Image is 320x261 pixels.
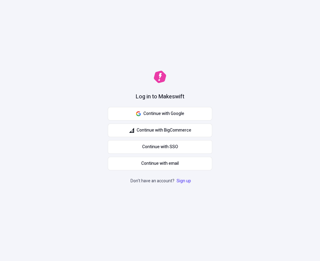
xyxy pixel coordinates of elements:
[143,110,184,117] span: Continue with Google
[175,178,192,184] a: Sign up
[108,140,212,154] a: Continue with SSO
[108,107,212,121] button: Continue with Google
[131,178,192,184] p: Don't have an account?
[108,157,212,170] button: Continue with email
[136,93,184,101] h1: Log in to Makeswift
[108,124,212,137] button: Continue with BigCommerce
[141,160,179,167] span: Continue with email
[137,127,191,134] span: Continue with BigCommerce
